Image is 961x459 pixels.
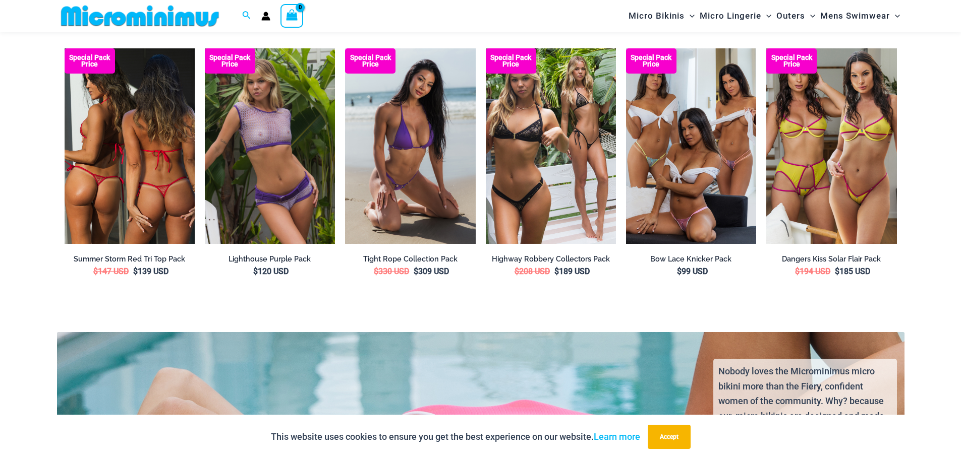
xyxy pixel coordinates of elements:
[766,48,896,244] a: Dangers kiss Solar Flair Pack Dangers Kiss Solar Flair 1060 Bra 6060 Thong 1760 Garter 03Dangers ...
[345,54,395,68] b: Special Pack Price
[766,48,896,244] img: Dangers kiss Solar Flair Pack
[486,254,616,264] a: Highway Robbery Collectors Pack
[626,48,756,243] a: Bow Lace Knicker Pack Bow Lace Mint Multi 601 Thong 03Bow Lace Mint Multi 601 Thong 03
[648,425,691,449] button: Accept
[594,431,640,442] a: Learn more
[805,3,815,29] span: Menu Toggle
[133,267,168,276] bdi: 139 USD
[818,3,902,29] a: Mens SwimwearMenu ToggleMenu Toggle
[700,3,761,29] span: Micro Lingerie
[374,267,378,276] span: $
[280,4,304,27] a: View Shopping Cart, empty
[93,267,98,276] span: $
[774,3,818,29] a: OutersMenu ToggleMenu Toggle
[205,48,335,243] a: Lighthouse Purples 3668 Crop Top 516 Short 11 Lighthouse Purples 3668 Crop Top 516 Short 09Lighth...
[57,5,223,27] img: MM SHOP LOGO FLAT
[345,254,475,264] a: Tight Rope Collection Pack
[795,267,800,276] span: $
[414,267,418,276] span: $
[835,267,870,276] bdi: 185 USD
[820,3,890,29] span: Mens Swimwear
[626,254,756,264] a: Bow Lace Knicker Pack
[242,10,251,22] a: Search icon link
[554,267,559,276] span: $
[835,267,839,276] span: $
[133,267,138,276] span: $
[486,54,536,68] b: Special Pack Price
[554,267,590,276] bdi: 189 USD
[626,54,676,68] b: Special Pack Price
[677,267,708,276] bdi: 99 USD
[205,254,335,264] a: Lighthouse Purple Pack
[271,429,640,444] p: This website uses cookies to ensure you get the best experience on our website.
[626,48,756,243] img: Bow Lace Knicker Pack
[625,2,905,30] nav: Site Navigation
[65,48,195,243] img: Summer Storm Red Tri Top Pack B
[414,267,449,276] bdi: 309 USD
[93,267,129,276] bdi: 147 USD
[205,54,255,68] b: Special Pack Price
[345,48,475,244] img: Tight Rope Grape 319 Tri Top 4212 Micro Bottom 01
[486,48,616,243] img: Collection Pack
[253,267,289,276] bdi: 120 USD
[65,54,115,68] b: Special Pack Price
[766,54,817,68] b: Special Pack Price
[697,3,774,29] a: Micro LingerieMenu ToggleMenu Toggle
[766,254,896,264] a: Dangers Kiss Solar Flair Pack
[205,48,335,243] img: Lighthouse Purples 3668 Crop Top 516 Short 11
[345,48,475,244] a: Tight Rope Grape 319 Tri Top 4212 Micro Bottom 01 Tight Rope Turquoise 319 Tri Top 4228 Thong Bot...
[761,3,771,29] span: Menu Toggle
[374,267,409,276] bdi: 330 USD
[795,267,830,276] bdi: 194 USD
[890,3,900,29] span: Menu Toggle
[677,267,682,276] span: $
[253,267,258,276] span: $
[626,3,697,29] a: Micro BikinisMenu ToggleMenu Toggle
[515,267,519,276] span: $
[515,267,550,276] bdi: 208 USD
[65,48,195,243] a: Summer Storm Red Tri Top Pack F Summer Storm Red Tri Top Pack BSummer Storm Red Tri Top Pack B
[65,254,195,264] a: Summer Storm Red Tri Top Pack
[685,3,695,29] span: Menu Toggle
[261,12,270,21] a: Account icon link
[629,3,685,29] span: Micro Bikinis
[776,3,805,29] span: Outers
[486,48,616,243] a: Collection Pack Highway Robbery Black Gold 823 One Piece Monokini 11Highway Robbery Black Gold 82...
